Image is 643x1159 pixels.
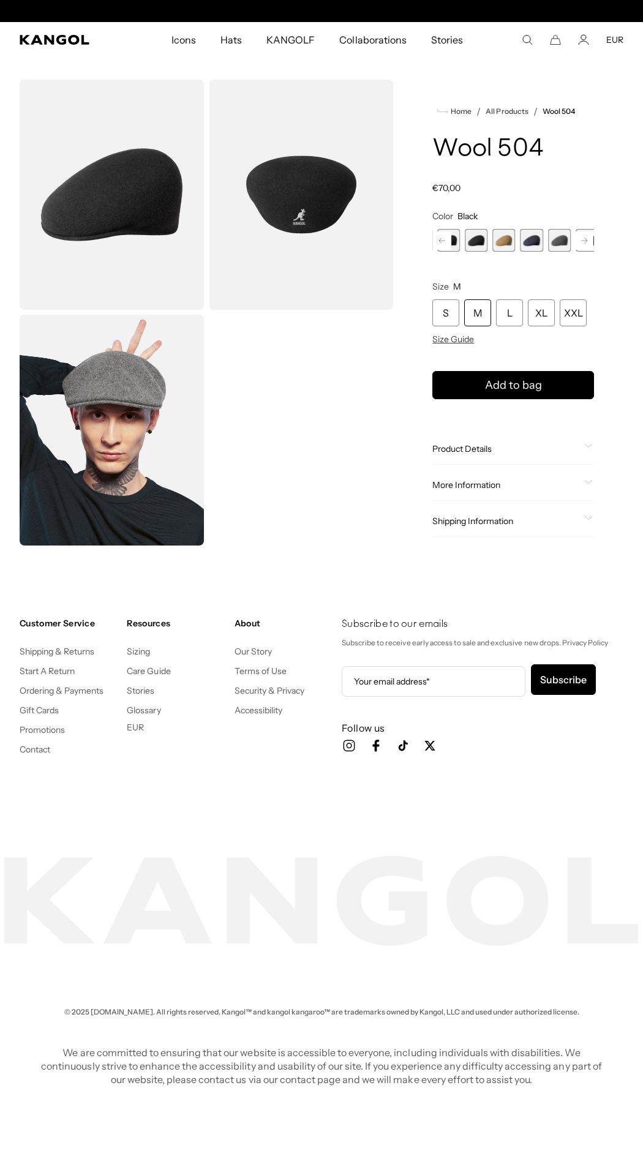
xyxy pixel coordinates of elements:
[342,721,623,735] h3: Follow us
[437,229,460,252] label: Black
[548,229,571,252] div: 13 of 21
[432,371,594,399] button: Add to bag
[342,618,623,631] h4: Subscribe to our emails
[432,182,461,193] span: €70,00
[576,229,598,252] label: Espresso
[465,229,487,252] label: Black/Gold
[20,80,204,310] img: color-black
[521,229,543,252] label: Dark Blue
[20,646,95,657] a: Shipping & Returns
[20,685,104,696] a: Ordering & Payments
[235,685,305,696] a: Security & Privacy
[235,646,272,657] a: Our Story
[465,229,487,252] div: 10 of 21
[492,229,515,252] div: 11 of 21
[496,299,523,326] div: L
[235,705,282,716] a: Accessibility
[432,299,459,326] div: S
[432,443,579,454] span: Product Details
[20,705,59,716] a: Gift Cards
[432,104,594,119] nav: breadcrumbs
[550,34,561,45] button: Cart
[492,229,515,252] label: Camel
[235,618,332,629] h4: About
[543,107,575,116] a: Wool 504
[528,104,538,119] li: /
[20,724,65,735] a: Promotions
[327,22,418,58] a: Collaborations
[20,666,75,677] a: Start A Return
[431,22,463,58] span: Stories
[548,229,571,252] label: Dark Flannel
[342,636,623,650] p: Subscribe to receive early access to sale and exclusive new drops. Privacy Policy
[453,281,461,292] span: M
[159,22,208,58] a: Icons
[220,22,242,58] span: Hats
[127,685,154,696] a: Stories
[209,80,393,310] img: color-black
[432,516,579,527] span: Shipping Information
[578,34,589,45] a: Account
[521,229,543,252] div: 12 of 21
[20,618,117,629] h4: Customer Service
[195,6,448,16] div: 1 of 2
[448,107,472,116] span: Home
[531,664,596,695] button: Subscribe
[195,6,448,16] slideshow-component: Announcement bar
[457,211,478,222] span: Black
[127,722,144,733] button: EUR
[127,666,170,677] a: Care Guide
[20,80,393,546] product-gallery: Gallery Viewer
[485,377,542,394] span: Add to bag
[432,479,579,490] span: More Information
[419,22,475,58] a: Stories
[432,281,449,292] span: Size
[560,299,587,326] div: XXL
[486,107,528,116] a: All Products
[528,299,555,326] div: XL
[432,136,594,163] h1: Wool 504
[235,666,287,677] a: Terms of Use
[127,618,224,629] h4: Resources
[576,229,598,252] div: 14 of 21
[266,22,315,58] span: KANGOLF
[127,646,150,657] a: Sizing
[195,6,448,16] div: Announcement
[20,315,204,545] img: flannel
[472,104,481,119] li: /
[127,705,160,716] a: Glossary
[254,22,327,58] a: KANGOLF
[432,211,453,222] span: Color
[37,1046,606,1086] p: We are committed to ensuring that our website is accessible to everyone, including individuals wi...
[464,299,491,326] div: M
[606,34,623,45] button: EUR
[339,22,406,58] span: Collaborations
[437,106,472,117] a: Home
[522,34,533,45] summary: Search here
[20,35,113,45] a: Kangol
[20,744,50,755] a: Contact
[208,22,254,58] a: Hats
[171,22,196,58] span: Icons
[432,334,474,345] span: Size Guide
[437,229,460,252] div: 9 of 21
